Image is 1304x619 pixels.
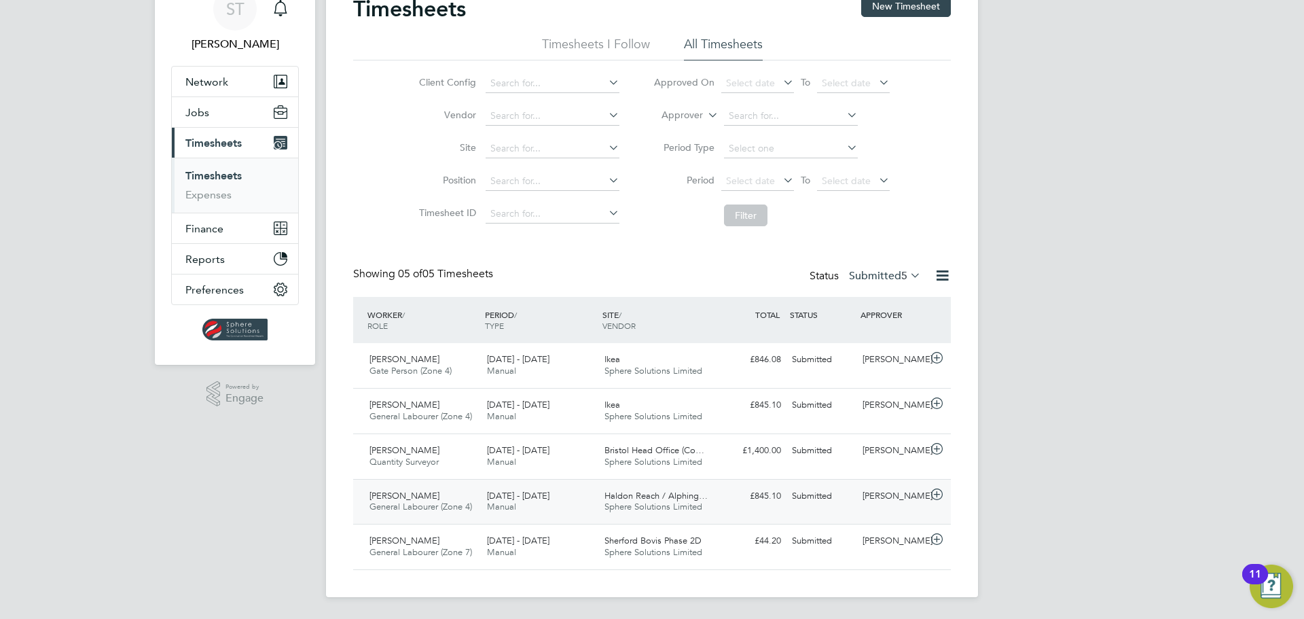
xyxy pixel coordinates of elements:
[487,365,516,376] span: Manual
[415,207,476,219] label: Timesheet ID
[172,128,298,158] button: Timesheets
[487,490,549,501] span: [DATE] - [DATE]
[619,309,621,320] span: /
[901,269,907,283] span: 5
[185,222,223,235] span: Finance
[487,353,549,365] span: [DATE] - [DATE]
[185,188,232,201] a: Expenses
[172,213,298,243] button: Finance
[369,410,472,422] span: General Labourer (Zone 4)
[185,106,209,119] span: Jobs
[604,410,702,422] span: Sphere Solutions Limited
[857,394,928,417] div: [PERSON_NAME]
[786,485,857,508] div: Submitted
[642,109,703,122] label: Approver
[822,77,871,89] span: Select date
[604,353,620,365] span: Ikea
[857,349,928,371] div: [PERSON_NAME]
[415,141,476,154] label: Site
[487,456,516,467] span: Manual
[369,535,439,546] span: [PERSON_NAME]
[486,205,619,224] input: Search for...
[604,444,704,456] span: Bristol Head Office (Co…
[398,267,422,281] span: 05 of
[604,456,702,467] span: Sphere Solutions Limited
[225,393,264,404] span: Engage
[724,139,858,158] input: Select one
[185,283,244,296] span: Preferences
[726,77,775,89] span: Select date
[797,73,814,91] span: To
[369,490,439,501] span: [PERSON_NAME]
[604,546,702,558] span: Sphere Solutions Limited
[684,36,763,60] li: All Timesheets
[849,269,921,283] label: Submitted
[364,302,482,338] div: WORKER
[716,530,786,552] div: £44.20
[206,381,264,407] a: Powered byEngage
[487,546,516,558] span: Manual
[716,485,786,508] div: £845.10
[369,456,439,467] span: Quantity Surveyor
[487,535,549,546] span: [DATE] - [DATE]
[171,36,299,52] span: Selin Thomas
[369,365,452,376] span: Gate Person (Zone 4)
[857,530,928,552] div: [PERSON_NAME]
[604,399,620,410] span: Ikea
[487,444,549,456] span: [DATE] - [DATE]
[810,267,924,286] div: Status
[185,169,242,182] a: Timesheets
[786,394,857,417] div: Submitted
[171,319,299,340] a: Go to home page
[786,530,857,552] div: Submitted
[486,107,619,126] input: Search for...
[369,399,439,410] span: [PERSON_NAME]
[172,67,298,96] button: Network
[786,349,857,371] div: Submitted
[172,97,298,127] button: Jobs
[716,394,786,417] div: £845.10
[602,320,636,331] span: VENDOR
[604,501,702,512] span: Sphere Solutions Limited
[724,107,858,126] input: Search for...
[487,399,549,410] span: [DATE] - [DATE]
[542,36,650,60] li: Timesheets I Follow
[716,440,786,462] div: £1,400.00
[486,74,619,93] input: Search for...
[482,302,599,338] div: PERIOD
[604,535,702,546] span: Sherford Bovis Phase 2D
[369,501,472,512] span: General Labourer (Zone 4)
[797,171,814,189] span: To
[487,501,516,512] span: Manual
[716,349,786,371] div: £846.08
[225,381,264,393] span: Powered by
[367,320,388,331] span: ROLE
[726,175,775,187] span: Select date
[415,109,476,121] label: Vendor
[1249,574,1261,592] div: 11
[857,440,928,462] div: [PERSON_NAME]
[514,309,517,320] span: /
[402,309,405,320] span: /
[822,175,871,187] span: Select date
[369,353,439,365] span: [PERSON_NAME]
[369,444,439,456] span: [PERSON_NAME]
[857,485,928,508] div: [PERSON_NAME]
[202,319,268,340] img: spheresolutions-logo-retina.png
[487,410,516,422] span: Manual
[486,139,619,158] input: Search for...
[485,320,504,331] span: TYPE
[604,365,702,376] span: Sphere Solutions Limited
[786,302,857,327] div: STATUS
[1250,565,1293,608] button: Open Resource Center, 11 new notifications
[172,244,298,274] button: Reports
[653,76,714,88] label: Approved On
[486,172,619,191] input: Search for...
[185,75,228,88] span: Network
[415,76,476,88] label: Client Config
[398,267,493,281] span: 05 Timesheets
[604,490,708,501] span: Haldon Reach / Alphing…
[415,174,476,186] label: Position
[172,275,298,304] button: Preferences
[786,440,857,462] div: Submitted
